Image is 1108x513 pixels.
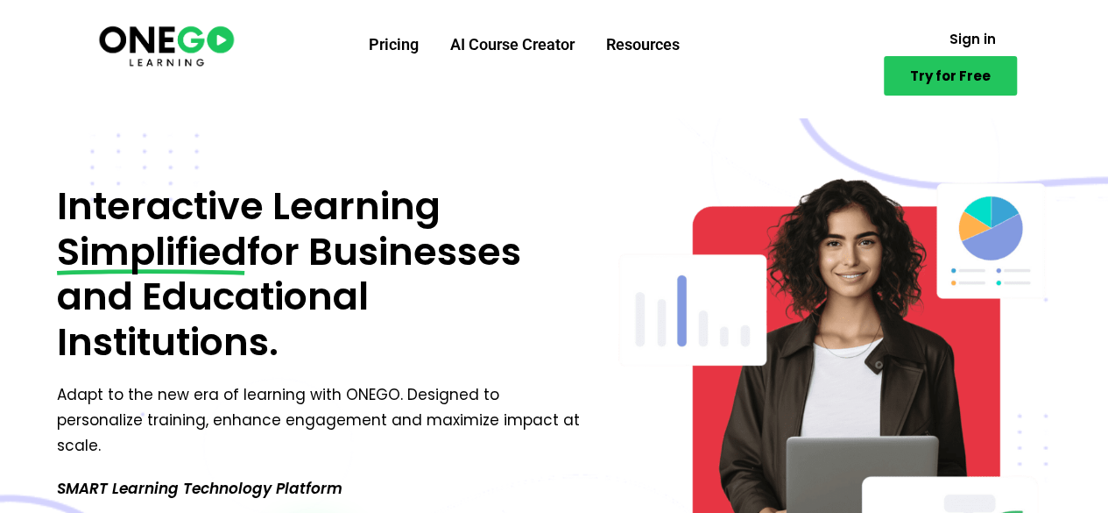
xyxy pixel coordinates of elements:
[353,22,434,68] a: Pricing
[434,22,590,68] a: AI Course Creator
[57,225,521,368] span: for Businesses and Educational Institutions.
[57,382,587,459] p: Adapt to the new era of learning with ONEGO. Designed to personalize training, enhance engagement...
[910,69,991,82] span: Try for Free
[884,56,1017,96] a: Try for Free
[590,22,695,68] a: Resources
[928,22,1017,56] a: Sign in
[57,180,441,232] span: Interactive Learning
[57,230,247,275] span: Simplified
[949,32,996,46] span: Sign in
[57,476,587,502] p: SMART Learning Technology Platform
